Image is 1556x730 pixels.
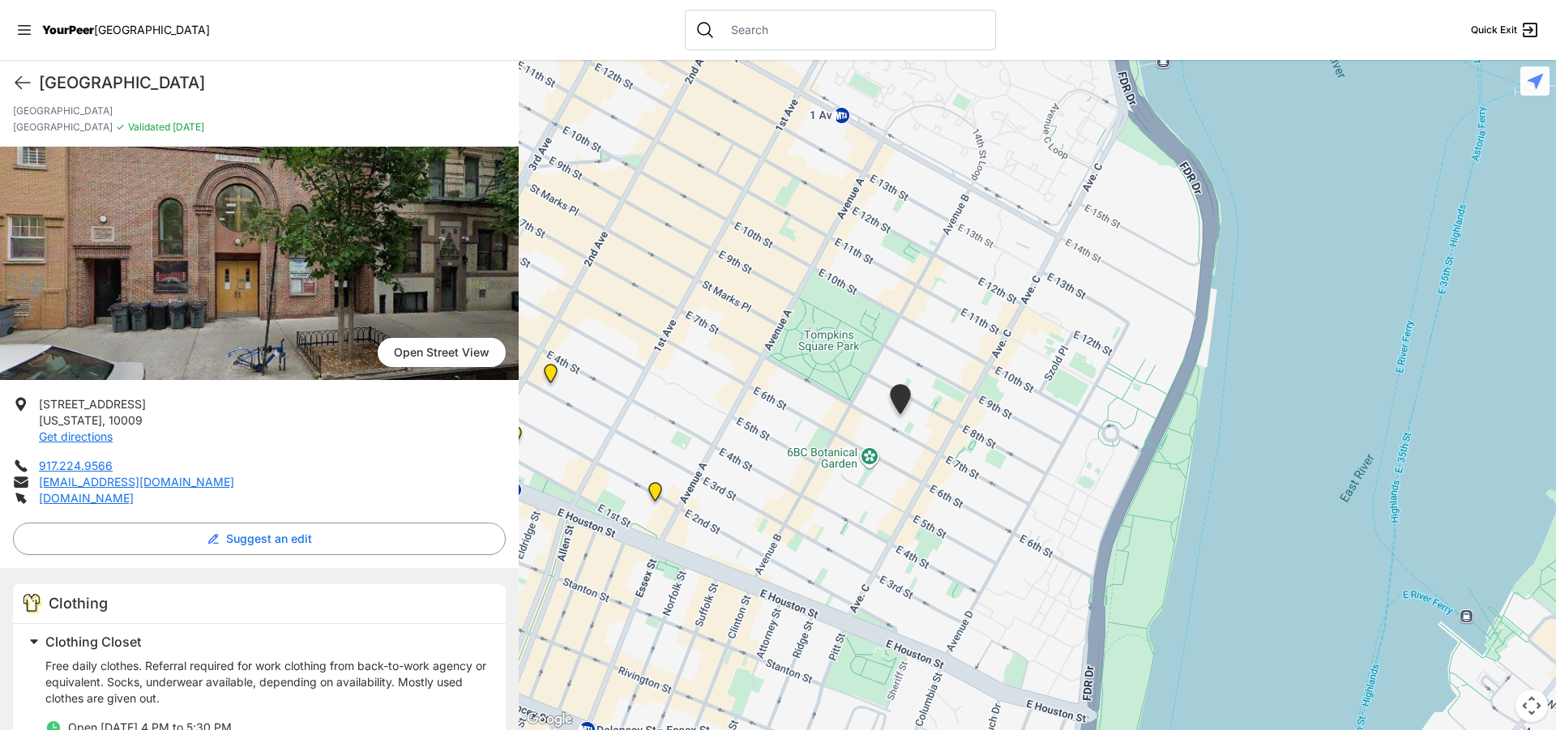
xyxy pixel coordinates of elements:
img: Google [523,709,576,730]
span: Open Street View [378,338,506,367]
span: [STREET_ADDRESS] [39,397,146,411]
button: Suggest an edit [13,523,506,555]
span: Clothing Closet [45,634,141,650]
input: Search [721,22,985,38]
div: St. Joseph House [498,419,532,458]
span: Suggest an edit [226,531,312,547]
span: 10009 [109,413,143,427]
span: Quick Exit [1471,23,1517,36]
div: Manhattan [880,378,921,427]
span: Clothing [49,595,108,612]
p: [GEOGRAPHIC_DATA] [13,105,506,117]
span: [US_STATE] [39,413,102,427]
span: YourPeer [42,23,94,36]
a: 917.224.9566 [39,459,113,472]
div: Maryhouse [534,357,567,396]
div: University Community Social Services (UCSS) [639,476,672,514]
h1: [GEOGRAPHIC_DATA] [39,71,506,94]
span: [DATE] [170,121,204,133]
span: [GEOGRAPHIC_DATA] [94,23,210,36]
a: Get directions [39,429,113,443]
a: [DOMAIN_NAME] [39,491,134,505]
a: Open this area in Google Maps (opens a new window) [523,709,576,730]
span: Validated [128,121,170,133]
a: [EMAIL_ADDRESS][DOMAIN_NAME] [39,475,234,489]
span: ✓ [116,121,125,134]
a: YourPeer[GEOGRAPHIC_DATA] [42,25,210,35]
span: [GEOGRAPHIC_DATA] [13,121,113,134]
button: Map camera controls [1515,689,1548,722]
p: Free daily clothes. Referral required for work clothing from back-to-work agency or equivalent. S... [45,658,486,707]
a: Quick Exit [1471,20,1540,40]
span: , [102,413,105,427]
